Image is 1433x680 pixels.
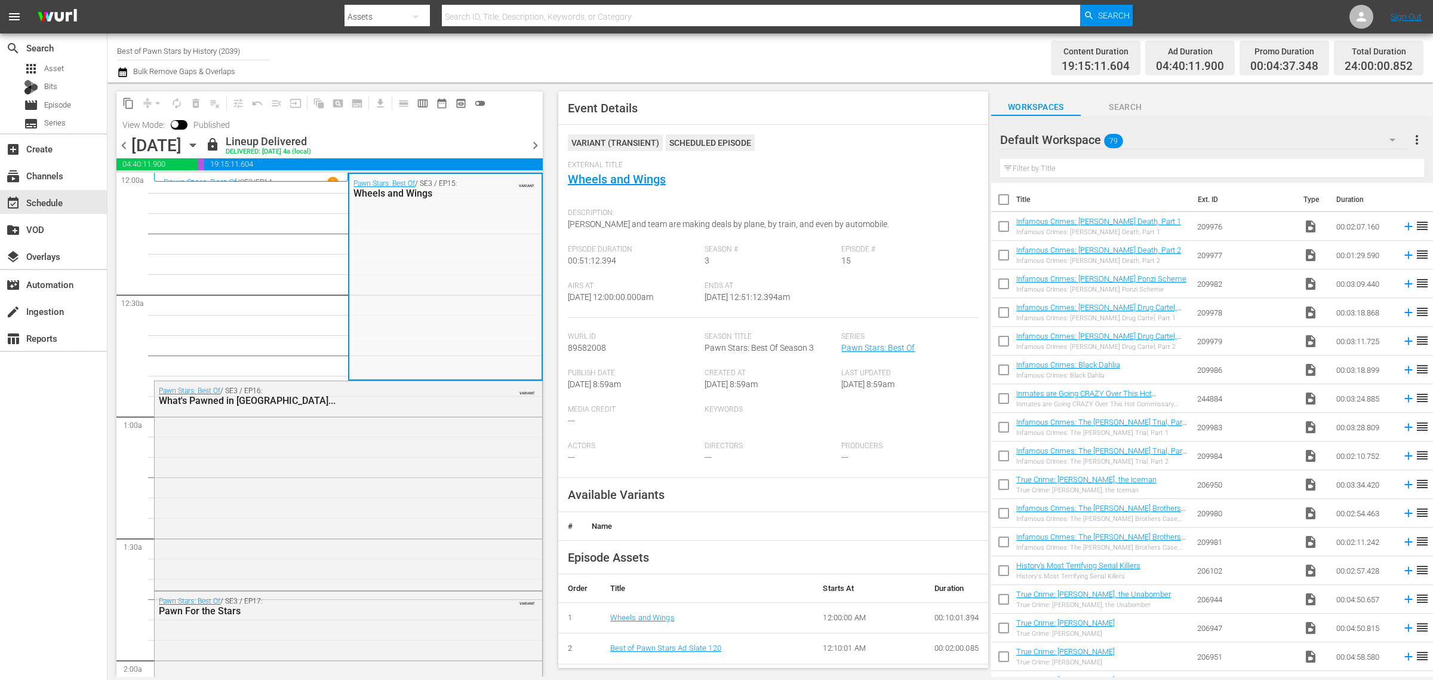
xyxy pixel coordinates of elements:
[1016,630,1115,638] div: True Crime: [PERSON_NAME]
[1331,384,1397,413] td: 00:03:24.885
[568,245,699,255] span: Episode Duration
[1016,257,1181,265] div: Infamous Crimes: [PERSON_NAME] Death, Part 2
[24,117,38,131] span: Series
[705,452,712,462] span: ---
[1410,133,1424,147] span: more_vert
[1303,621,1318,635] span: Video
[1402,421,1415,434] svg: Add to Schedule
[1402,507,1415,520] svg: Add to Schedule
[568,369,699,378] span: Publish Date
[1016,418,1187,436] a: Infamous Crimes: The [PERSON_NAME] Trial, Part 1
[1062,43,1130,60] div: Content Duration
[1016,618,1115,627] a: True Crime: [PERSON_NAME]
[1331,642,1397,671] td: 00:04:58.580
[925,574,988,603] th: Duration
[991,100,1081,115] span: Workspaces
[1303,477,1318,492] span: Video
[1331,212,1397,241] td: 00:02:07.160
[1303,248,1318,262] span: Video
[417,97,429,109] span: calendar_view_week_outlined
[558,574,601,603] th: Order
[1016,314,1188,322] div: Infamous Crimes: [PERSON_NAME] Drug Cartel, Part 1
[705,256,709,265] span: 3
[519,178,534,188] span: VARIANT
[24,62,38,76] span: apps
[1402,621,1415,635] svg: Add to Schedule
[568,101,638,115] span: Event Details
[610,644,721,653] a: Best of Pawn Stars Ad Slate 120
[1192,384,1299,413] td: 244884
[6,41,20,56] span: search
[1331,442,1397,470] td: 00:02:10.752
[436,97,448,109] span: date_range_outlined
[1192,413,1299,442] td: 209983
[1402,535,1415,549] svg: Add to Schedule
[1415,362,1429,376] span: reorder
[1081,100,1170,115] span: Search
[1303,219,1318,234] span: Video
[1016,389,1157,407] a: Inmates are Going CRAZY Over This Hot Commissary Commodity
[44,117,66,129] span: Series
[116,138,131,153] span: chevron_left
[1016,303,1182,321] a: Infamous Crimes: [PERSON_NAME] Drug Cartel, Part 1
[1402,220,1415,233] svg: Add to Schedule
[841,452,848,462] span: ---
[568,209,973,218] span: Description:
[519,385,535,395] span: VARIANT
[1331,585,1397,614] td: 00:04:50.657
[1415,649,1429,663] span: reorder
[1016,246,1181,255] a: Infamous Crimes: [PERSON_NAME] Death, Part 2
[1402,449,1415,462] svg: Add to Schedule
[1415,276,1429,290] span: reorder
[1192,269,1299,298] td: 209982
[1303,563,1318,578] span: Video
[1331,556,1397,585] td: 00:02:57.428
[1016,286,1186,293] div: Infamous Crimes: [PERSON_NAME] Ponzi Scheme
[568,488,665,502] span: Available Variants
[705,292,790,302] span: [DATE] 12:51:12.394am
[29,3,86,31] img: ans4CAIJ8jUAAAAAAAAAAAAAAAAAAAAAAAAgQb4GAAAAAAAAAAAAAAAAAAAAAAAAJMjXAAAAAAAAAAAAAAAAAAAAAAAAgAT5G...
[705,332,835,342] span: Season Title
[1016,228,1181,236] div: Infamous Crimes: [PERSON_NAME] Death, Part 1
[1250,60,1318,73] span: 00:04:37.348
[841,256,851,265] span: 15
[331,178,335,186] p: 1
[1192,585,1299,614] td: 206944
[1303,650,1318,664] span: Video
[122,97,134,109] span: content_copy
[1098,5,1130,26] span: Search
[1016,429,1188,437] div: Infamous Crimes: The [PERSON_NAME] Trial, Part 1
[568,332,699,342] span: Wurl Id
[1331,499,1397,528] td: 00:02:54.463
[1016,372,1120,379] div: Infamous Crimes: Black Dahlia
[528,138,543,153] span: chevron_right
[1303,334,1318,348] span: Video
[6,223,20,237] span: create_new_folder
[841,332,972,342] span: Series
[1016,458,1188,465] div: Infamous Crimes: The [PERSON_NAME] Trial, Part 2
[1016,647,1115,656] a: True Crime: [PERSON_NAME]
[1410,125,1424,154] button: more_vert
[1104,128,1123,154] span: 79
[159,597,220,605] a: Pawn Stars: Best Of
[226,135,311,148] div: Lineup Delivered
[353,188,484,199] div: Wheels and Wings
[1303,506,1318,520] span: Video
[353,179,415,188] a: Pawn Stars: Best Of
[1415,563,1429,577] span: reorder
[1016,504,1186,522] a: Infamous Crimes: The [PERSON_NAME] Brothers Case, Part 1
[1331,413,1397,442] td: 00:03:28.809
[568,550,649,565] span: Episode Assets
[558,602,601,633] td: 1
[6,250,20,264] span: Overlays
[1156,60,1224,73] span: 04:40:11.900
[1080,5,1133,26] button: Search
[568,452,575,462] span: ---
[1016,658,1115,666] div: True Crime: [PERSON_NAME]
[705,405,835,415] span: Keywords
[1016,183,1191,216] th: Title
[116,120,171,130] span: View Mode:
[568,292,653,302] span: [DATE] 12:00:00.000am
[1415,333,1429,348] span: reorder
[1331,528,1397,556] td: 00:02:11.242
